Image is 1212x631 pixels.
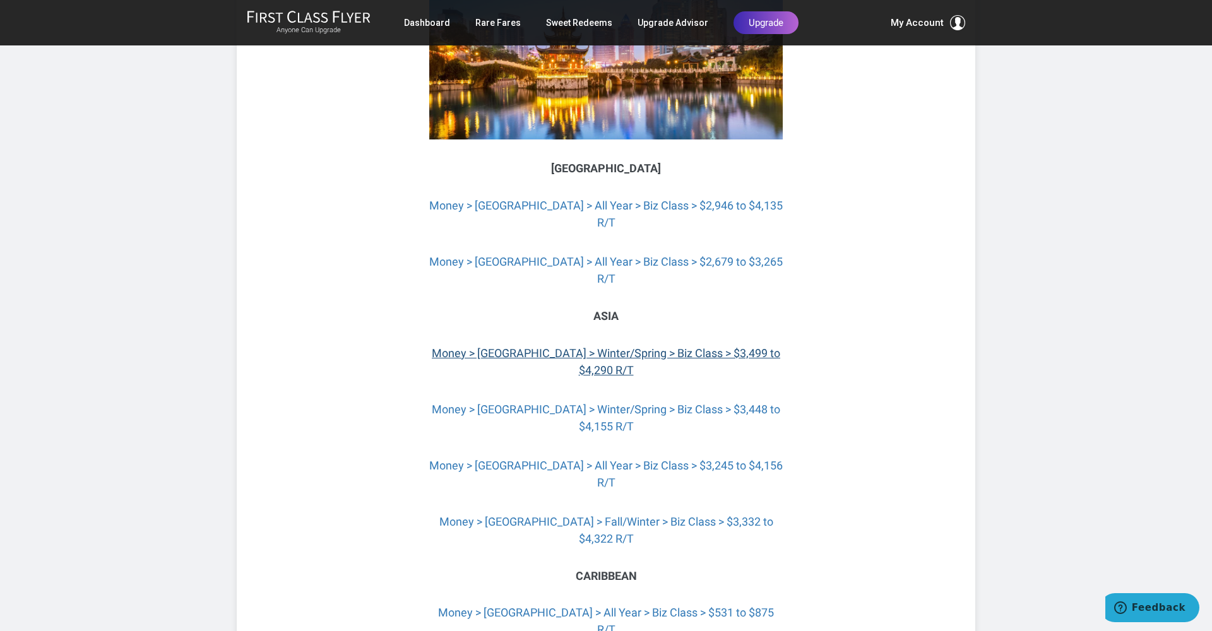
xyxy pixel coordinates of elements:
[734,11,799,34] a: Upgrade
[404,11,450,34] a: Dashboard
[429,310,783,322] h3: ASIA
[432,403,780,433] a: Money > [GEOGRAPHIC_DATA] > Winter/Spring > Biz Class > $3,448 to $4,155 R/T
[429,570,783,582] h3: CaribBean
[247,10,371,35] a: First Class FlyerAnyone Can Upgrade
[546,11,612,34] a: Sweet Redeems
[432,346,780,377] a: Money > [GEOGRAPHIC_DATA] > Winter/Spring > Biz Class > $3,499 to $4,290 R/T
[429,199,783,229] a: Money > [GEOGRAPHIC_DATA] > All Year > Biz Class > $2,946 to $4,135 R/T
[429,162,783,175] h3: [GEOGRAPHIC_DATA]
[429,459,783,489] a: Money > [GEOGRAPHIC_DATA] > All Year > Biz Class > $3,245 to $4,156 R/T
[891,15,944,30] span: My Account
[429,255,783,285] a: Money > [GEOGRAPHIC_DATA] > All Year > Biz Class > $2,679 to $3,265 R/T
[439,515,773,545] a: Money > [GEOGRAPHIC_DATA] > Fall/Winter > Biz Class > $3,332 to $4,322 R/T
[1105,593,1199,625] iframe: Opens a widget where you can find more information
[247,26,371,35] small: Anyone Can Upgrade
[247,10,371,23] img: First Class Flyer
[475,11,521,34] a: Rare Fares
[638,11,708,34] a: Upgrade Advisor
[891,15,965,30] button: My Account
